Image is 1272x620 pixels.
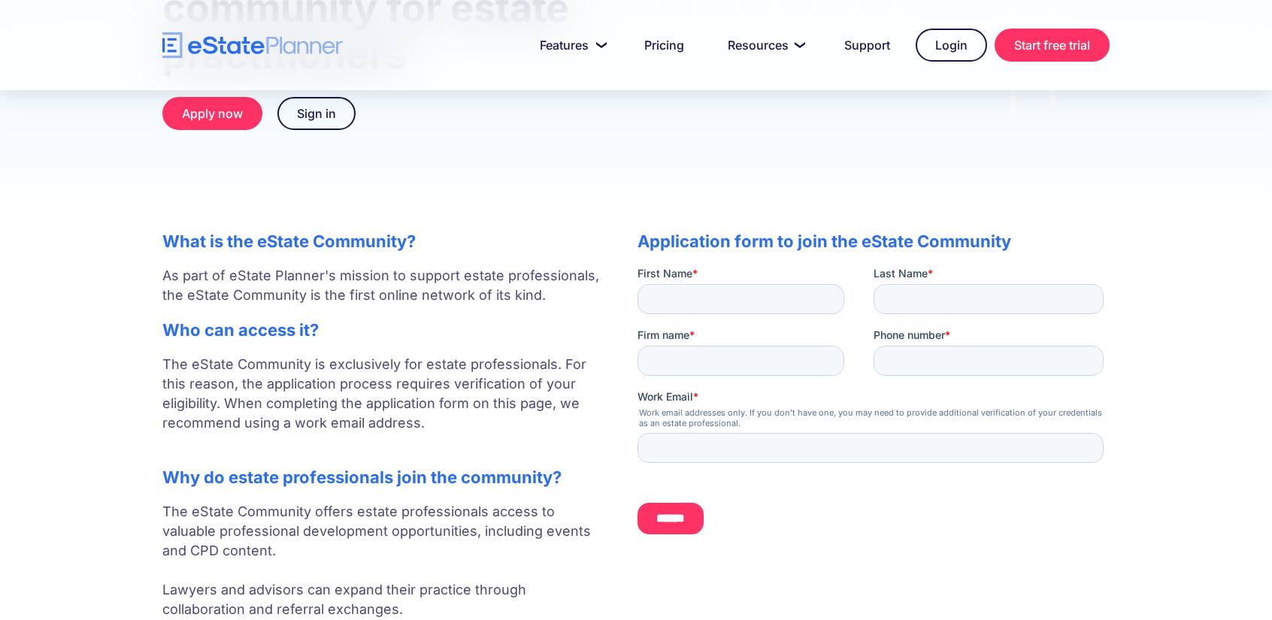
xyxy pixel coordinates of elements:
a: Pricing [626,30,702,60]
h2: What is the eState Community? [162,231,607,251]
a: Login [916,29,987,62]
iframe: Form 0 [638,266,1110,546]
a: Apply now [162,97,262,130]
h2: Application form to join the eState Community [638,231,1110,251]
h2: Why do estate professionals join the community? [162,467,607,487]
a: Resources [710,30,819,60]
p: As part of eState Planner's mission to support estate professionals, the eState Community is the ... [162,266,607,305]
a: Support [826,30,908,60]
h2: Who can access it? [162,320,607,340]
a: Features [522,30,619,60]
a: home [162,32,343,59]
a: Start free trial [995,29,1110,62]
a: Sign in [277,97,356,130]
p: The eState Community is exclusively for estate professionals. For this reason, the application pr... [162,355,607,452]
